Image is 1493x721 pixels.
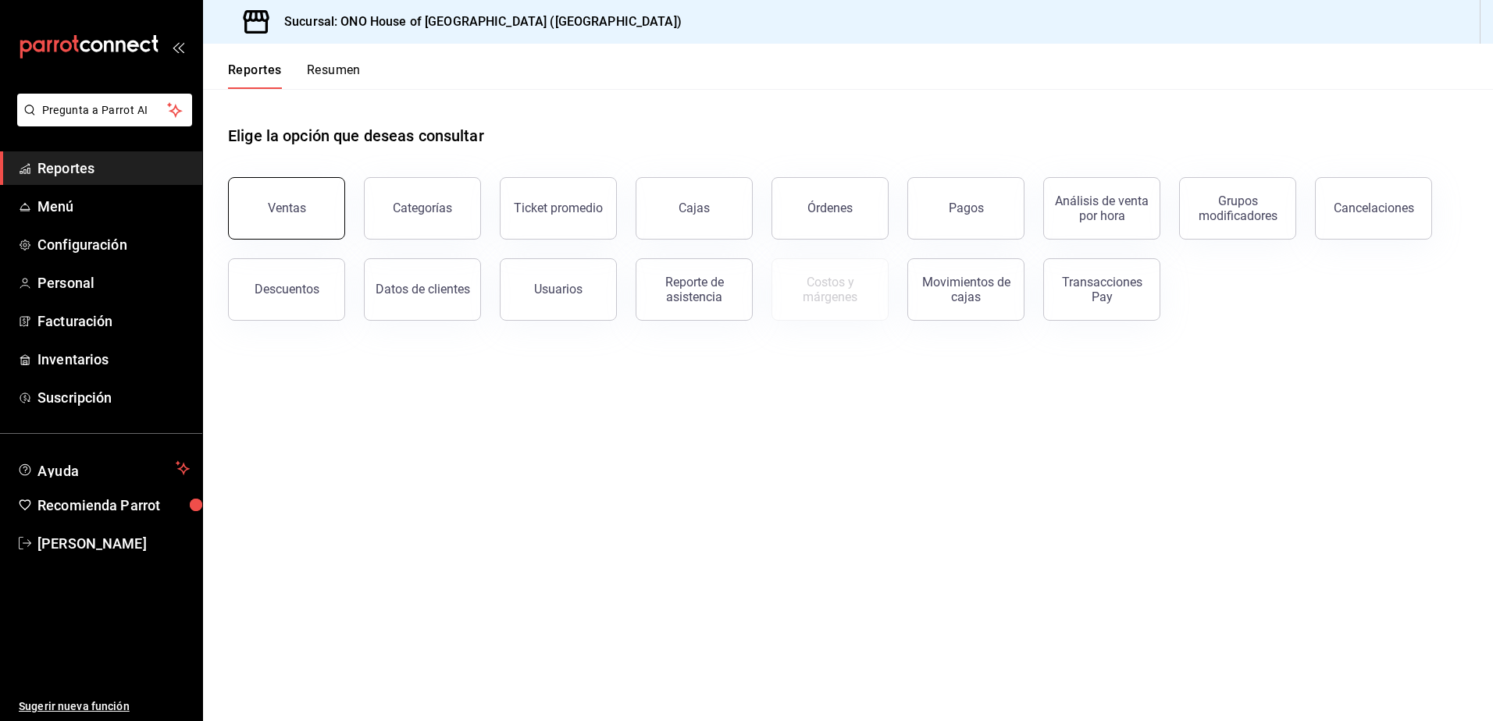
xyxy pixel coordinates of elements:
[172,41,184,53] button: open_drawer_menu
[37,349,190,370] span: Inventarios
[37,533,190,554] span: [PERSON_NAME]
[228,62,282,89] button: Reportes
[37,311,190,332] span: Facturación
[534,282,583,297] div: Usuarios
[514,201,603,215] div: Ticket promedio
[37,158,190,179] span: Reportes
[228,177,345,240] button: Ventas
[1053,275,1150,304] div: Transacciones Pay
[37,459,169,478] span: Ayuda
[1043,258,1160,321] button: Transacciones Pay
[679,201,710,215] div: Cajas
[376,282,470,297] div: Datos de clientes
[907,177,1024,240] button: Pagos
[782,275,878,304] div: Costos y márgenes
[646,275,743,304] div: Reporte de asistencia
[1053,194,1150,223] div: Análisis de venta por hora
[272,12,682,31] h3: Sucursal: ONO House of [GEOGRAPHIC_DATA] ([GEOGRAPHIC_DATA])
[11,113,192,130] a: Pregunta a Parrot AI
[1189,194,1286,223] div: Grupos modificadores
[17,94,192,126] button: Pregunta a Parrot AI
[42,102,168,119] span: Pregunta a Parrot AI
[636,177,753,240] button: Cajas
[771,258,889,321] button: Contrata inventarios para ver este reporte
[1334,201,1414,215] div: Cancelaciones
[228,124,484,147] h1: Elige la opción que deseas consultar
[771,177,889,240] button: Órdenes
[500,177,617,240] button: Ticket promedio
[37,387,190,408] span: Suscripción
[364,258,481,321] button: Datos de clientes
[268,201,306,215] div: Ventas
[37,272,190,293] span: Personal
[500,258,617,321] button: Usuarios
[1043,177,1160,240] button: Análisis de venta por hora
[949,201,984,215] div: Pagos
[636,258,753,321] button: Reporte de asistencia
[918,275,1014,304] div: Movimientos de cajas
[1315,177,1432,240] button: Cancelaciones
[228,62,361,89] div: navigation tabs
[1179,177,1296,240] button: Grupos modificadores
[907,258,1024,321] button: Movimientos de cajas
[364,177,481,240] button: Categorías
[37,196,190,217] span: Menú
[37,234,190,255] span: Configuración
[393,201,452,215] div: Categorías
[37,495,190,516] span: Recomienda Parrot
[228,258,345,321] button: Descuentos
[19,698,190,715] span: Sugerir nueva función
[307,62,361,89] button: Resumen
[807,201,853,215] div: Órdenes
[255,282,319,297] div: Descuentos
